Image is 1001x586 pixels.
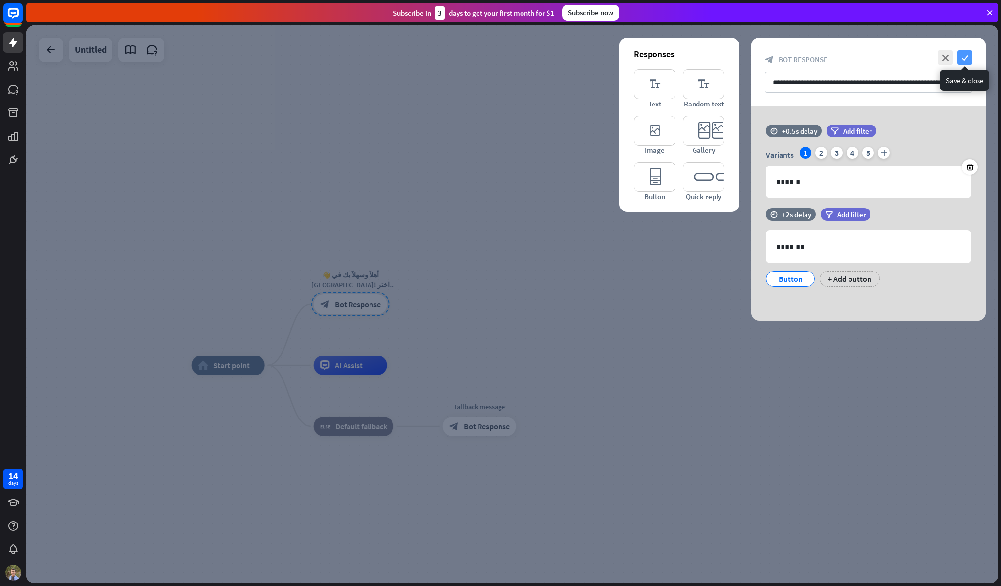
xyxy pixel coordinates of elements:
[831,127,839,135] i: filter
[765,55,774,64] i: block_bot_response
[3,469,23,489] a: 14 days
[820,271,880,287] div: + Add button
[938,50,953,65] i: close
[782,210,811,219] div: +2s delay
[393,6,554,20] div: Subscribe in days to get your first month for $1
[862,147,874,159] div: 5
[435,6,445,20] div: 3
[779,55,827,64] span: Bot Response
[8,471,18,480] div: 14
[957,50,972,65] i: check
[8,480,18,487] div: days
[774,272,806,286] div: Button
[831,147,843,159] div: 3
[770,211,778,218] i: time
[8,4,37,33] button: Open LiveChat chat widget
[800,147,811,159] div: 1
[843,126,872,136] span: Add filter
[847,147,858,159] div: 4
[878,147,890,159] i: plus
[815,147,827,159] div: 2
[837,210,866,219] span: Add filter
[825,211,833,218] i: filter
[562,5,619,21] div: Subscribe now
[770,127,778,134] i: time
[766,150,794,160] span: Variants
[782,126,817,136] div: +0.5s delay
